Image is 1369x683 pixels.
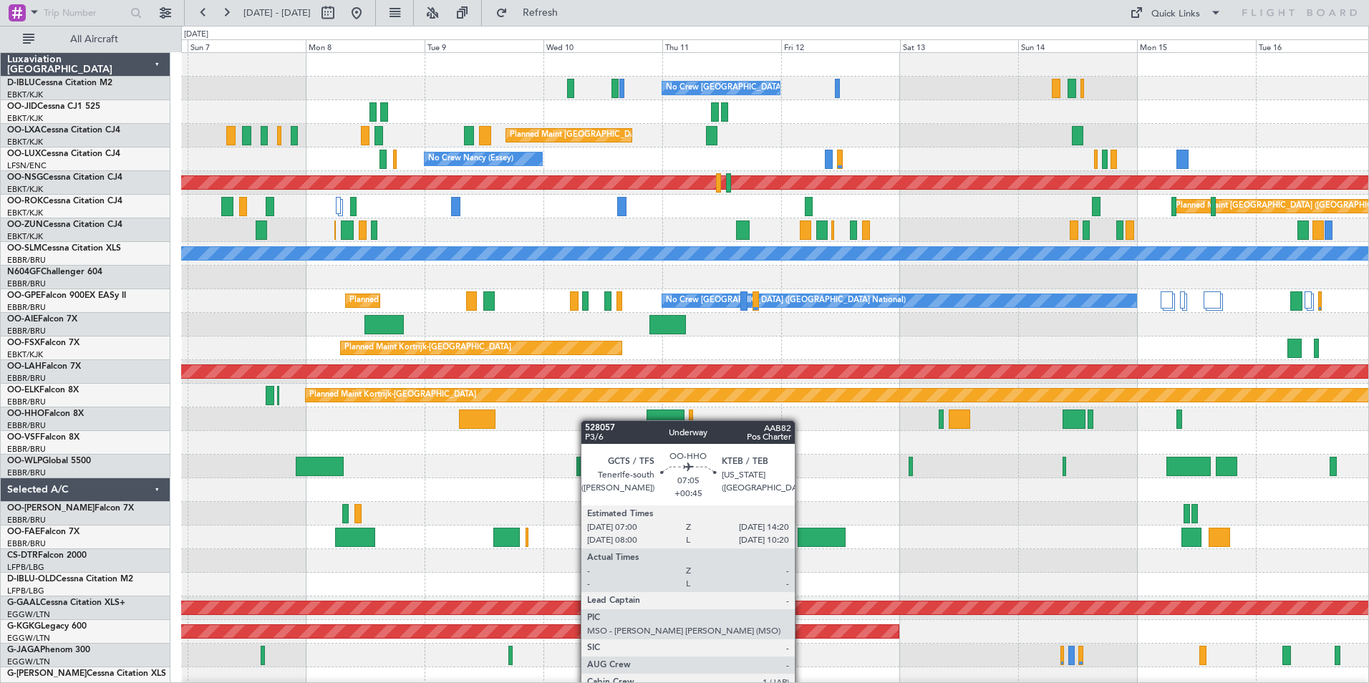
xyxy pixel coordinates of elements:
span: D-IBLU-OLD [7,575,56,583]
span: OO-HHO [7,410,44,418]
input: Trip Number [44,2,126,24]
div: Planned Maint Kortrijk-[GEOGRAPHIC_DATA] [344,337,511,359]
a: EBBR/BRU [7,397,46,407]
a: EBBR/BRU [7,444,46,455]
div: Planned Maint [GEOGRAPHIC_DATA] ([GEOGRAPHIC_DATA] National) [349,290,609,311]
span: G-KGKG [7,622,41,631]
a: OO-LUXCessna Citation CJ4 [7,150,120,158]
a: OO-JIDCessna CJ1 525 [7,102,100,111]
a: EBKT/KJK [7,113,43,124]
a: OO-ELKFalcon 8X [7,386,79,394]
span: CS-DTR [7,551,38,560]
a: LFPB/LBG [7,562,44,573]
div: Planned Maint Kortrijk-[GEOGRAPHIC_DATA] [309,384,476,406]
div: Mon 8 [306,39,425,52]
span: OO-NSG [7,173,43,182]
div: Sun 14 [1018,39,1137,52]
div: Thu 11 [662,39,781,52]
a: OO-WLPGlobal 5500 [7,457,91,465]
a: LFPB/LBG [7,586,44,596]
button: Quick Links [1123,1,1229,24]
span: OO-SLM [7,244,42,253]
span: Refresh [511,8,571,18]
a: OO-ROKCessna Citation CJ4 [7,197,122,205]
a: EBBR/BRU [7,302,46,313]
a: EGGW/LTN [7,609,50,620]
a: OO-FAEFalcon 7X [7,528,79,536]
a: EBBR/BRU [7,468,46,478]
span: OO-VSF [7,433,40,442]
a: OO-HHOFalcon 8X [7,410,84,418]
a: LFSN/ENC [7,160,47,171]
a: EBKT/KJK [7,184,43,195]
button: Refresh [489,1,575,24]
div: Quick Links [1151,7,1200,21]
a: D-IBLU-OLDCessna Citation M2 [7,575,133,583]
a: EGGW/LTN [7,657,50,667]
div: Sun 7 [188,39,306,52]
div: Fri 12 [781,39,900,52]
a: EBKT/KJK [7,89,43,100]
div: Mon 15 [1137,39,1256,52]
a: EBBR/BRU [7,326,46,336]
a: EBBR/BRU [7,255,46,266]
span: OO-LAH [7,362,42,371]
a: OO-LXACessna Citation CJ4 [7,126,120,135]
a: CS-DTRFalcon 2000 [7,551,87,560]
a: OO-AIEFalcon 7X [7,315,77,324]
a: EBBR/BRU [7,278,46,289]
div: Sat 13 [900,39,1019,52]
div: Tue 9 [425,39,543,52]
span: G-JAGA [7,646,40,654]
span: All Aircraft [37,34,151,44]
a: OO-ZUNCessna Citation CJ4 [7,221,122,229]
a: OO-GPEFalcon 900EX EASy II [7,291,126,300]
span: OO-LUX [7,150,41,158]
a: D-IBLUCessna Citation M2 [7,79,112,87]
a: G-KGKGLegacy 600 [7,622,87,631]
div: No Crew Nancy (Essey) [428,148,513,170]
span: OO-ELK [7,386,39,394]
span: OO-WLP [7,457,42,465]
a: G-JAGAPhenom 300 [7,646,90,654]
a: OO-VSFFalcon 8X [7,433,79,442]
button: All Aircraft [16,28,155,51]
a: EBBR/BRU [7,373,46,384]
a: OO-LAHFalcon 7X [7,362,81,371]
div: [DATE] [184,29,208,41]
a: EBKT/KJK [7,208,43,218]
span: OO-ROK [7,197,43,205]
div: Planned Maint [GEOGRAPHIC_DATA] ([GEOGRAPHIC_DATA] National) [510,125,769,146]
span: G-[PERSON_NAME] [7,669,87,678]
span: OO-[PERSON_NAME] [7,504,95,513]
a: G-[PERSON_NAME]Cessna Citation XLS [7,669,166,678]
a: EBBR/BRU [7,420,46,431]
a: N604GFChallenger 604 [7,268,102,276]
span: D-IBLU [7,79,35,87]
a: EBKT/KJK [7,231,43,242]
span: OO-GPE [7,291,41,300]
a: EGGW/LTN [7,633,50,644]
div: Wed 10 [543,39,662,52]
span: OO-JID [7,102,37,111]
span: N604GF [7,268,41,276]
span: OO-AIE [7,315,38,324]
a: EBBR/BRU [7,538,46,549]
span: OO-ZUN [7,221,43,229]
a: G-GAALCessna Citation XLS+ [7,599,125,607]
span: G-GAAL [7,599,40,607]
div: No Crew [GEOGRAPHIC_DATA] ([GEOGRAPHIC_DATA] National) [666,290,906,311]
a: OO-NSGCessna Citation CJ4 [7,173,122,182]
span: OO-LXA [7,126,41,135]
div: No Crew [GEOGRAPHIC_DATA] ([GEOGRAPHIC_DATA] National) [666,77,906,99]
a: EBKT/KJK [7,349,43,360]
a: EBBR/BRU [7,515,46,525]
a: OO-SLMCessna Citation XLS [7,244,121,253]
span: OO-FAE [7,528,40,536]
a: OO-[PERSON_NAME]Falcon 7X [7,504,134,513]
a: OO-FSXFalcon 7X [7,339,79,347]
a: EBKT/KJK [7,137,43,147]
span: OO-FSX [7,339,40,347]
span: [DATE] - [DATE] [243,6,311,19]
